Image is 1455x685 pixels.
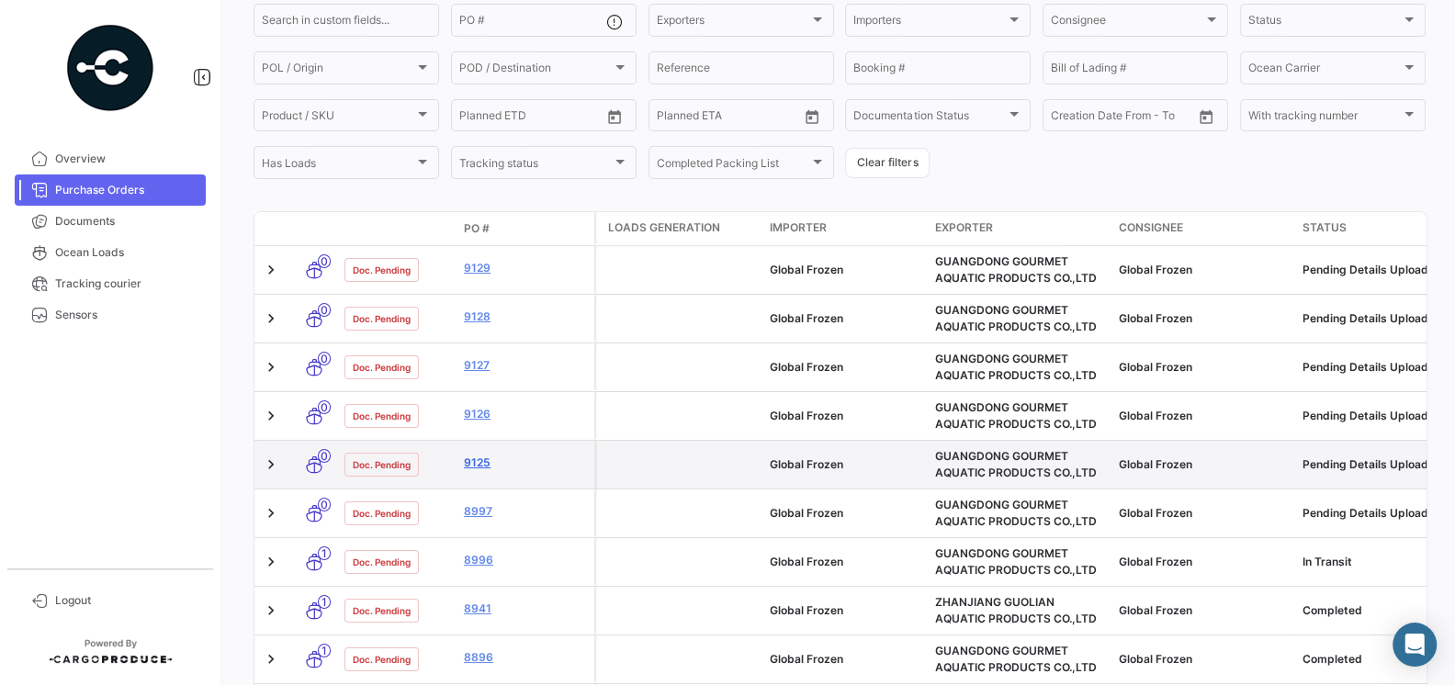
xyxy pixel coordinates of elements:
[457,213,594,244] datatable-header-cell: PO #
[657,112,682,125] input: From
[1119,311,1192,325] span: Global Frozen
[853,112,1006,125] span: Documentation Status
[935,449,1097,479] span: GUANGDONG GOURMET AQUATIC PRODUCTS CO.,LTD
[318,303,331,317] span: 0
[318,644,331,657] span: 1
[55,275,198,292] span: Tracking courier
[770,360,843,374] span: Global Frozen
[337,221,457,236] datatable-header-cell: Doc. Status
[853,17,1006,29] span: Importers
[262,309,280,328] a: Expand/Collapse Row
[1119,652,1192,666] span: Global Frozen
[770,457,843,471] span: Global Frozen
[935,303,1097,333] span: GUANGDONG GOURMET AQUATIC PRODUCTS CO.,LTD
[353,263,411,277] span: Doc. Pending
[1303,219,1347,236] span: Status
[608,219,720,236] span: Loads generation
[935,352,1097,382] span: GUANGDONG GOURMET AQUATIC PRODUCTS CO.,LTD
[464,552,587,568] a: 8996
[64,22,156,114] img: powered-by.png
[55,182,198,198] span: Purchase Orders
[1089,112,1156,125] input: To
[55,592,198,609] span: Logout
[1393,623,1437,667] div: Abrir Intercom Messenger
[1119,409,1192,422] span: Global Frozen
[353,603,411,618] span: Doc. Pending
[770,506,843,520] span: Global Frozen
[1119,263,1192,276] span: Global Frozen
[318,449,331,463] span: 0
[55,151,198,167] span: Overview
[935,254,1097,285] span: GUANGDONG GOURMET AQUATIC PRODUCTS CO.,LTD
[1119,506,1192,520] span: Global Frozen
[353,506,411,521] span: Doc. Pending
[935,400,1097,431] span: GUANGDONG GOURMET AQUATIC PRODUCTS CO.,LTD
[318,595,331,609] span: 1
[935,644,1097,674] span: GUANGDONG GOURMET AQUATIC PRODUCTS CO.,LTD
[1119,219,1183,236] span: Consignee
[464,649,587,666] a: 8896
[597,212,762,245] datatable-header-cell: Loads generation
[318,498,331,511] span: 0
[1248,64,1401,77] span: Ocean Carrier
[353,360,411,375] span: Doc. Pending
[1119,555,1192,568] span: Global Frozen
[459,64,612,77] span: POD / Destination
[459,112,485,125] input: From
[798,103,826,130] button: Open calendar
[770,263,843,276] span: Global Frozen
[1111,212,1295,245] datatable-header-cell: Consignee
[55,244,198,261] span: Ocean Loads
[15,174,206,206] a: Purchase Orders
[770,219,827,236] span: Importer
[262,601,280,620] a: Expand/Collapse Row
[1248,112,1401,125] span: With tracking number
[15,143,206,174] a: Overview
[15,206,206,237] a: Documents
[55,307,198,323] span: Sensors
[464,357,587,374] a: 9127
[464,260,587,276] a: 9129
[1119,360,1192,374] span: Global Frozen
[318,254,331,268] span: 0
[262,407,280,425] a: Expand/Collapse Row
[353,652,411,667] span: Doc. Pending
[15,237,206,268] a: Ocean Loads
[935,595,1097,625] span: ZHANJIANG GUOLIAN AQUATIC PRODUCTS CO.,LTD
[1192,103,1220,130] button: Open calendar
[770,409,843,422] span: Global Frozen
[762,212,928,245] datatable-header-cell: Importer
[353,457,411,472] span: Doc. Pending
[459,159,612,172] span: Tracking status
[657,17,809,29] span: Exporters
[935,219,993,236] span: Exporter
[262,504,280,522] a: Expand/Collapse Row
[464,503,587,520] a: 8997
[353,409,411,423] span: Doc. Pending
[262,358,280,376] a: Expand/Collapse Row
[601,103,628,130] button: Open calendar
[353,555,411,569] span: Doc. Pending
[770,555,843,568] span: Global Frozen
[498,112,565,125] input: To
[845,148,930,178] button: Clear filters
[935,546,1097,577] span: GUANGDONG GOURMET AQUATIC PRODUCTS CO.,LTD
[657,159,809,172] span: Completed Packing List
[1119,603,1192,617] span: Global Frozen
[318,352,331,365] span: 0
[935,498,1097,528] span: GUANGDONG GOURMET AQUATIC PRODUCTS CO.,LTD
[464,455,587,471] a: 9125
[318,546,331,560] span: 1
[262,553,280,571] a: Expand/Collapse Row
[695,112,762,125] input: To
[262,261,280,279] a: Expand/Collapse Row
[262,455,280,474] a: Expand/Collapse Row
[1119,457,1192,471] span: Global Frozen
[262,159,414,172] span: Has Loads
[770,311,843,325] span: Global Frozen
[464,220,490,237] span: PO #
[464,309,587,325] a: 9128
[15,299,206,331] a: Sensors
[291,221,337,236] datatable-header-cell: Transport mode
[464,406,587,422] a: 9126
